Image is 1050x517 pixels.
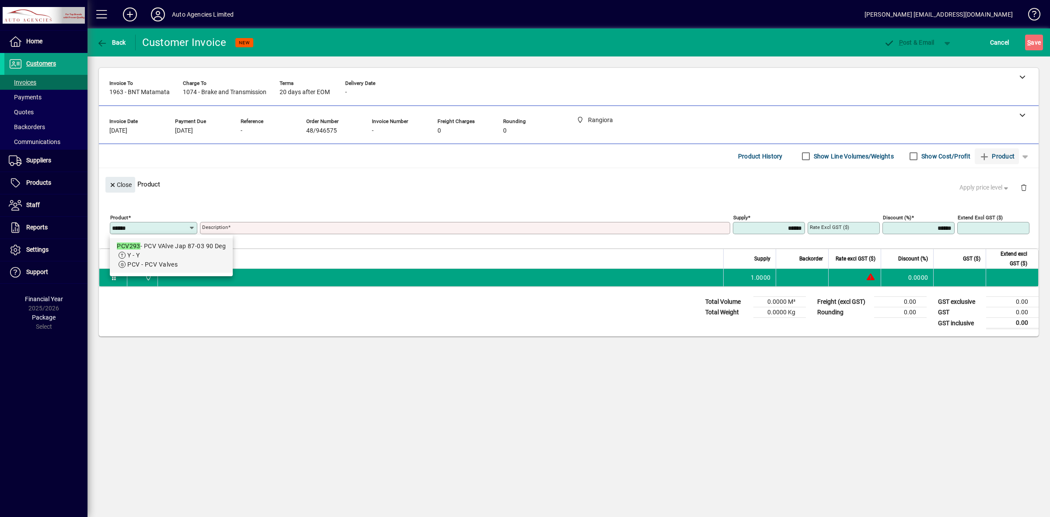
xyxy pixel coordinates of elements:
[1027,39,1031,46] span: S
[864,7,1013,21] div: [PERSON_NAME] [EMAIL_ADDRESS][DOMAIN_NAME]
[899,39,903,46] span: P
[26,268,48,275] span: Support
[4,194,87,216] a: Staff
[26,179,51,186] span: Products
[934,297,986,307] td: GST exclusive
[812,152,894,161] label: Show Line Volumes/Weights
[959,183,1010,192] span: Apply price level
[109,178,132,192] span: Close
[26,246,49,253] span: Settings
[437,127,441,134] span: 0
[306,127,337,134] span: 48/946575
[810,224,849,230] mat-label: Rate excl GST ($)
[738,149,783,163] span: Product History
[26,157,51,164] span: Suppliers
[9,79,36,86] span: Invoices
[32,314,56,321] span: Package
[986,297,1039,307] td: 0.00
[991,249,1027,268] span: Extend excl GST ($)
[753,307,806,318] td: 0.0000 Kg
[143,273,153,282] span: Rangiora
[4,150,87,172] a: Suppliers
[87,35,136,50] app-page-header-button: Back
[4,120,87,134] a: Backorders
[117,243,140,250] em: PCV293
[813,307,874,318] td: Rounding
[4,261,87,283] a: Support
[127,252,140,259] span: Y - Y
[958,215,1003,221] mat-label: Extend excl GST ($)
[733,215,748,221] mat-label: Supply
[1027,35,1041,49] span: ave
[986,307,1039,318] td: 0.00
[986,318,1039,329] td: 0.00
[9,109,34,116] span: Quotes
[280,89,330,96] span: 20 days after EOM
[25,295,63,302] span: Financial Year
[701,297,753,307] td: Total Volume
[503,127,507,134] span: 0
[4,75,87,90] a: Invoices
[1013,177,1034,198] button: Delete
[879,35,939,50] button: Post & Email
[701,307,753,318] td: Total Weight
[1022,2,1039,30] a: Knowledge Base
[836,254,875,264] span: Rate excl GST ($)
[97,39,126,46] span: Back
[345,89,347,96] span: -
[956,180,1014,196] button: Apply price level
[799,254,823,264] span: Backorder
[144,7,172,22] button: Profile
[4,31,87,53] a: Home
[754,254,770,264] span: Supply
[751,273,771,282] span: 1.0000
[735,148,786,164] button: Product History
[202,224,228,230] mat-label: Description
[241,127,242,134] span: -
[172,7,234,21] div: Auto Agencies Limited
[884,39,934,46] span: ost & Email
[239,40,250,46] span: NEW
[990,35,1009,49] span: Cancel
[110,238,233,273] mat-option: PCV293 - PCV VAlve Jap 87-03 90 Deg
[934,318,986,329] td: GST inclusive
[4,105,87,120] a: Quotes
[105,177,135,193] button: Close
[883,215,911,221] mat-label: Discount (%)
[26,224,48,231] span: Reports
[881,269,933,286] td: 0.0000
[753,297,806,307] td: 0.0000 M³
[94,35,128,50] button: Back
[110,215,128,221] mat-label: Product
[934,307,986,318] td: GST
[813,297,874,307] td: Freight (excl GST)
[183,89,266,96] span: 1074 - Brake and Transmission
[898,254,928,264] span: Discount (%)
[109,127,127,134] span: [DATE]
[963,254,980,264] span: GST ($)
[4,239,87,261] a: Settings
[9,138,60,145] span: Communications
[4,90,87,105] a: Payments
[988,35,1011,50] button: Cancel
[175,127,193,134] span: [DATE]
[9,123,45,130] span: Backorders
[4,217,87,239] a: Reports
[1013,183,1034,191] app-page-header-button: Delete
[4,172,87,194] a: Products
[26,38,42,45] span: Home
[117,242,226,251] div: - PCV VAlve Jap 87-03 90 Deg
[874,307,927,318] td: 0.00
[9,94,42,101] span: Payments
[1025,35,1043,50] button: Save
[142,35,227,49] div: Customer Invoice
[26,201,40,208] span: Staff
[116,7,144,22] button: Add
[4,134,87,149] a: Communications
[920,152,970,161] label: Show Cost/Profit
[874,297,927,307] td: 0.00
[372,127,374,134] span: -
[26,60,56,67] span: Customers
[127,261,178,268] span: PCV - PCV Valves
[103,180,137,188] app-page-header-button: Close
